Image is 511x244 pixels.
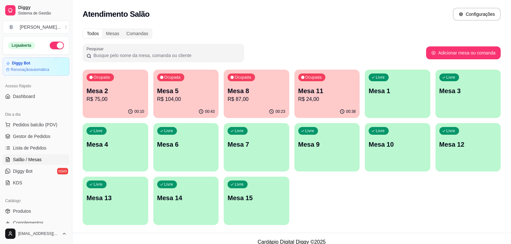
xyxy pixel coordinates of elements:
a: Produtos [3,206,69,216]
span: Gestor de Pedidos [13,133,50,140]
span: Salão / Mesas [13,156,42,163]
p: Mesa 10 [369,140,426,149]
article: Diggy Bot [12,61,30,66]
span: B [8,24,15,30]
p: Mesa 15 [228,193,285,202]
a: Complementos [3,218,69,228]
span: Sistema de Gestão [18,11,67,16]
a: Dashboard [3,91,69,102]
p: Livre [376,128,385,133]
button: OcupadaMesa 5R$ 104,0000:43 [153,70,219,118]
button: OcupadaMesa 8R$ 87,0000:23 [224,70,289,118]
p: Mesa 6 [157,140,215,149]
p: Livre [446,128,455,133]
p: Mesa 3 [439,86,497,95]
p: Mesa 5 [157,86,215,95]
span: [EMAIL_ADDRESS][DOMAIN_NAME] [18,231,59,236]
p: R$ 87,00 [228,95,285,103]
p: Ocupada [235,75,251,80]
div: Mesas [102,29,123,38]
p: Ocupada [94,75,110,80]
div: Catálogo [3,196,69,206]
a: DiggySistema de Gestão [3,3,69,18]
p: Mesa 13 [87,193,144,202]
button: OcupadaMesa 2R$ 75,0000:10 [83,70,148,118]
button: Select a team [3,21,69,34]
span: Diggy Bot [13,168,33,174]
p: Livre [235,128,244,133]
span: Produtos [13,208,31,214]
div: Dia a dia [3,109,69,120]
button: LivreMesa 3 [435,70,501,118]
button: Configurações [453,8,501,21]
span: Lista de Pedidos [13,145,46,151]
button: LivreMesa 15 [224,177,289,225]
article: Renovação automática [11,67,49,72]
p: Mesa 4 [87,140,144,149]
button: LivreMesa 4 [83,123,148,171]
span: Dashboard [13,93,35,100]
p: Livre [94,182,103,187]
div: Acesso Rápido [3,81,69,91]
button: LivreMesa 13 [83,177,148,225]
div: Todos [83,29,102,38]
p: 00:23 [275,109,285,114]
a: Gestor de Pedidos [3,131,69,142]
h2: Atendimento Salão [83,9,149,19]
p: 00:43 [205,109,215,114]
p: Livre [376,75,385,80]
p: Livre [446,75,455,80]
p: R$ 104,00 [157,95,215,103]
p: R$ 75,00 [87,95,144,103]
span: Diggy [18,5,67,11]
div: [PERSON_NAME] ... [20,24,61,30]
p: Mesa 8 [228,86,285,95]
p: Mesa 11 [298,86,356,95]
button: Pedidos balcão (PDV) [3,120,69,130]
label: Pesquisar [87,46,106,52]
input: Pesquisar [91,52,240,59]
button: LivreMesa 12 [435,123,501,171]
button: LivreMesa 14 [153,177,219,225]
button: Adicionar mesa ou comanda [426,46,501,59]
p: Livre [305,128,314,133]
p: 00:10 [134,109,144,114]
button: OcupadaMesa 11R$ 24,0000:38 [294,70,360,118]
button: LivreMesa 6 [153,123,219,171]
p: Mesa 7 [228,140,285,149]
button: LivreMesa 1 [365,70,430,118]
div: Loja aberta [8,42,35,49]
span: Complementos [13,220,43,226]
p: Livre [164,182,173,187]
p: Mesa 12 [439,140,497,149]
a: Diggy BotRenovaçãoautomática [3,57,69,76]
a: Diggy Botnovo [3,166,69,176]
p: Ocupada [305,75,322,80]
a: Salão / Mesas [3,154,69,165]
p: R$ 24,00 [298,95,356,103]
button: LivreMesa 9 [294,123,360,171]
a: Lista de Pedidos [3,143,69,153]
span: KDS [13,180,22,186]
button: LivreMesa 7 [224,123,289,171]
button: LivreMesa 10 [365,123,430,171]
p: Mesa 1 [369,86,426,95]
p: Ocupada [164,75,181,80]
p: Livre [235,182,244,187]
p: Mesa 14 [157,193,215,202]
p: Livre [94,128,103,133]
p: Livre [164,128,173,133]
span: Pedidos balcão (PDV) [13,122,57,128]
button: [EMAIL_ADDRESS][DOMAIN_NAME] [3,226,69,241]
button: Alterar Status [50,42,64,49]
p: Mesa 2 [87,86,144,95]
a: KDS [3,178,69,188]
div: Comandas [123,29,152,38]
p: 00:38 [346,109,356,114]
p: Mesa 9 [298,140,356,149]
